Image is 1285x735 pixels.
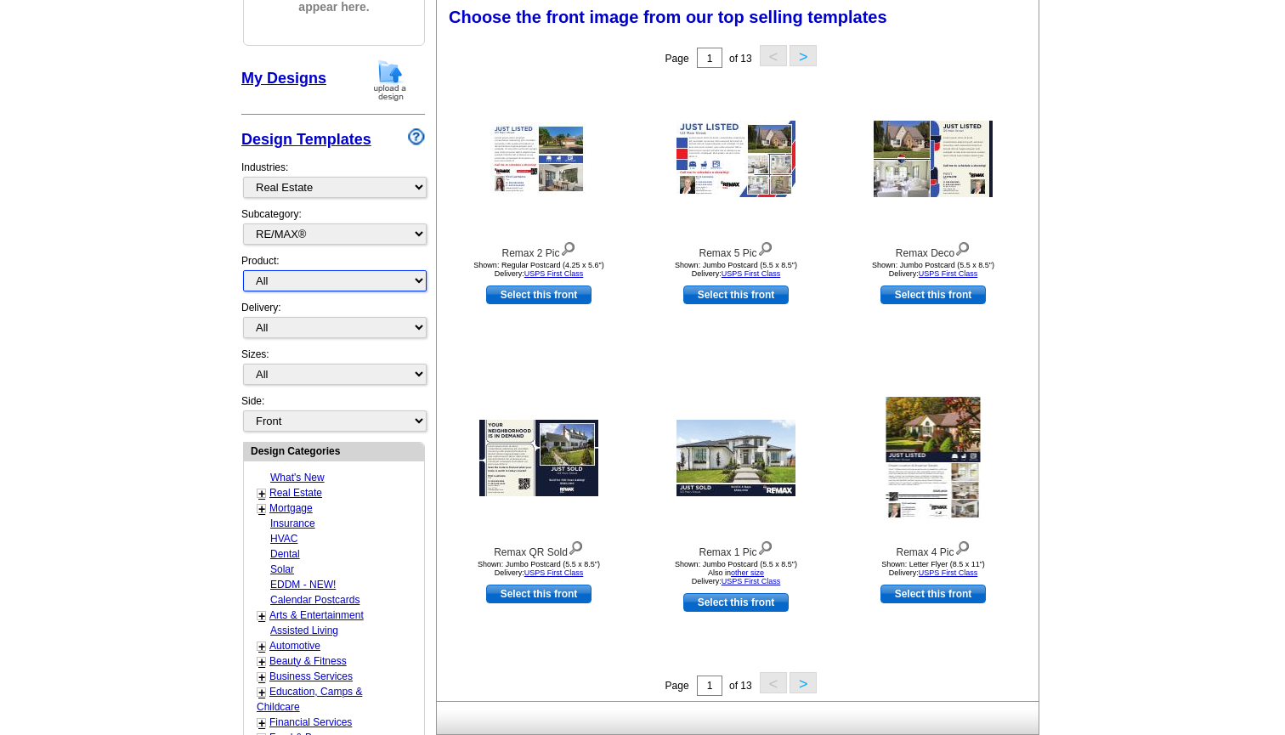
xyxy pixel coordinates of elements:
a: use this design [880,585,986,603]
a: use this design [486,286,592,304]
div: Shown: Jumbo Postcard (5.5 x 8.5") Delivery: [840,261,1027,278]
img: design-wizard-help-icon.png [408,128,425,145]
a: USPS First Class [524,269,584,278]
img: view design details [568,537,584,556]
a: + [258,640,265,653]
div: Remax 1 Pic [642,537,829,560]
a: Insurance [270,517,315,529]
a: EDDM - NEW! [270,579,336,591]
a: What's New [270,472,325,483]
img: view design details [757,537,773,556]
div: Side: [241,393,425,433]
span: Page [665,680,689,692]
a: Calendar Postcards [270,594,359,606]
span: Page [665,53,689,65]
img: Remax 4 Pic [886,397,981,519]
div: Sizes: [241,347,425,393]
div: Remax QR Sold [445,537,632,560]
span: of 13 [729,53,752,65]
a: use this design [880,286,986,304]
div: Shown: Jumbo Postcard (5.5 x 8.5") Delivery: [445,560,632,577]
div: Remax 2 Pic [445,238,632,261]
a: Arts & Entertainment [269,609,364,621]
button: < [760,672,787,693]
img: Remax 1 Pic [676,420,795,496]
a: + [258,716,265,730]
a: + [258,655,265,669]
a: USPS First Class [919,568,978,577]
a: + [258,502,265,516]
a: Beauty & Fitness [269,655,347,667]
img: view design details [757,238,773,257]
a: use this design [683,593,789,612]
span: of 13 [729,680,752,692]
img: Remax 5 Pic [676,121,795,197]
div: Remax Deco [840,238,1027,261]
a: Real Estate [269,487,322,499]
iframe: LiveChat chat widget [945,340,1285,735]
img: view design details [954,238,971,257]
a: Financial Services [269,716,352,728]
img: Remax Deco [874,121,993,197]
button: < [760,45,787,66]
img: upload-design [368,59,412,102]
div: Shown: Letter Flyer (8.5 x 11") Delivery: [840,560,1027,577]
div: Industries: [241,151,425,206]
div: Remax 4 Pic [840,537,1027,560]
div: Shown: Jumbo Postcard (5.5 x 8.5") Delivery: [642,560,829,585]
a: + [258,609,265,623]
a: + [258,670,265,684]
a: other size [731,568,764,577]
div: Subcategory: [241,206,425,253]
a: use this design [486,585,592,603]
a: + [258,686,265,699]
a: Solar [270,563,294,575]
a: + [258,487,265,500]
a: USPS First Class [524,568,584,577]
div: Delivery: [241,300,425,347]
div: Product: [241,253,425,300]
div: Remax 5 Pic [642,238,829,261]
button: > [790,672,817,693]
span: Choose the front image from our top selling templates [449,8,887,26]
a: My Designs [241,70,326,87]
a: USPS First Class [919,269,978,278]
a: Education, Camps & Childcare [257,686,362,713]
a: HVAC [270,533,297,545]
img: Remax 2 Pic [490,122,587,195]
a: USPS First Class [722,577,781,585]
a: Mortgage [269,502,313,514]
a: USPS First Class [722,269,781,278]
span: Also in [708,568,764,577]
img: view design details [560,238,576,257]
div: Shown: Regular Postcard (4.25 x 5.6") Delivery: [445,261,632,278]
a: Dental [270,548,300,560]
a: Assisted Living [270,625,338,636]
div: Design Categories [244,443,424,459]
a: Design Templates [241,131,371,148]
a: use this design [683,286,789,304]
div: Shown: Jumbo Postcard (5.5 x 8.5") Delivery: [642,261,829,278]
button: > [790,45,817,66]
img: Remax QR Sold [479,420,598,496]
a: Automotive [269,640,320,652]
a: Business Services [269,670,353,682]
